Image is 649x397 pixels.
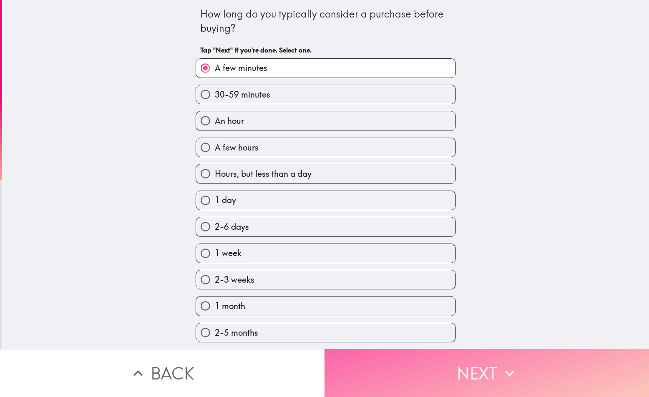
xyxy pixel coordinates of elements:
button: 1 day [196,191,455,210]
button: An hour [196,111,455,130]
span: Hours, but less than a day [215,168,312,180]
span: A few minutes [215,62,267,74]
span: 30-59 minutes [215,89,270,101]
span: 1 day [215,194,236,206]
span: 2-5 months [215,327,258,339]
span: 2-3 weeks [215,274,254,286]
button: Hours, but less than a day [196,164,455,183]
button: 2-6 days [196,217,455,236]
span: A few hours [215,142,259,153]
span: 2-6 days [215,221,249,233]
button: 1 week [196,244,455,263]
span: An hour [215,115,244,127]
button: A few minutes [196,59,455,78]
button: 30-59 minutes [196,85,455,104]
button: 2-5 months [196,323,455,342]
button: 1 month [196,296,455,315]
div: How long do you typically consider a purchase before buying? [200,7,451,35]
button: 2-3 weeks [196,270,455,289]
span: 1 week [215,247,241,259]
span: 1 month [215,300,245,312]
button: Next [324,349,649,397]
h6: Tap "Next" if you're done. Select one. [200,45,451,55]
button: A few hours [196,138,455,157]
